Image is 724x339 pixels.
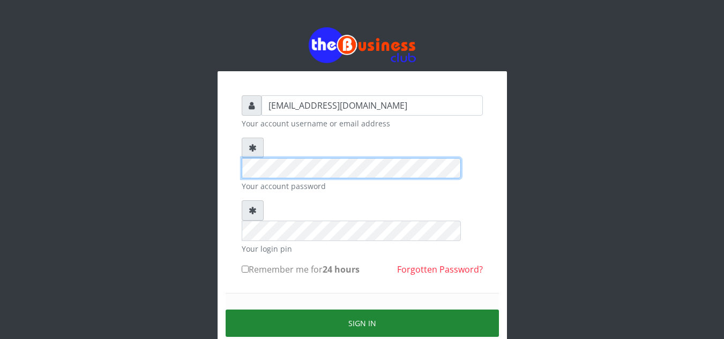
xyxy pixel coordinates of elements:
label: Remember me for [242,263,360,276]
input: Username or email address [262,95,483,116]
a: Forgotten Password? [397,263,483,275]
small: Your login pin [242,243,483,254]
button: Sign in [226,310,499,337]
small: Your account password [242,180,483,192]
b: 24 hours [323,263,360,275]
input: Remember me for24 hours [242,266,249,273]
small: Your account username or email address [242,118,483,129]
